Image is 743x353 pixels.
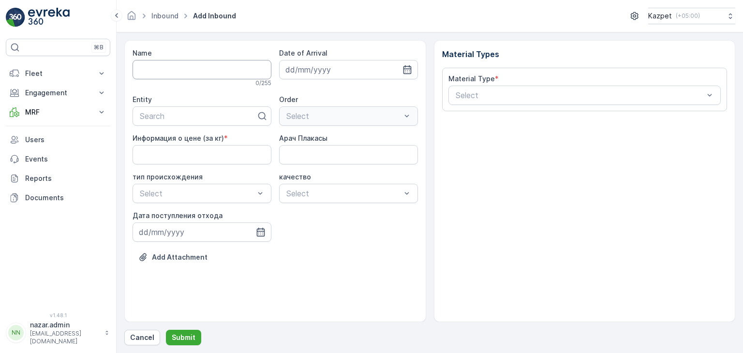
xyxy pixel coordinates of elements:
[676,12,700,20] p: ( +05:00 )
[25,69,91,78] p: Fleet
[6,169,110,188] a: Reports
[279,134,327,142] label: Арач Плакасы
[133,134,224,142] label: Информация о цене (за кг)
[25,107,91,117] p: MRF
[6,149,110,169] a: Events
[172,333,195,342] p: Submit
[6,83,110,103] button: Engagement
[133,95,152,103] label: Entity
[166,330,201,345] button: Submit
[133,222,271,242] input: dd/mm/yyyy
[25,88,91,98] p: Engagement
[30,330,100,345] p: [EMAIL_ADDRESS][DOMAIN_NAME]
[648,11,672,21] p: Kazpet
[124,330,160,345] button: Cancel
[279,173,311,181] label: качество
[6,320,110,345] button: NNnazar.admin[EMAIL_ADDRESS][DOMAIN_NAME]
[25,193,106,203] p: Documents
[8,325,24,340] div: NN
[279,95,298,103] label: Order
[130,333,154,342] p: Cancel
[456,89,704,101] p: Select
[25,154,106,164] p: Events
[152,252,208,262] p: Add Attachment
[126,14,137,22] a: Homepage
[151,12,178,20] a: Inbound
[648,8,735,24] button: Kazpet(+05:00)
[6,64,110,83] button: Fleet
[30,320,100,330] p: nazar.admin
[133,250,213,265] button: Upload File
[279,49,327,57] label: Date of Arrival
[6,188,110,207] a: Documents
[133,173,203,181] label: тип происхождения
[28,8,70,27] img: logo_light-DOdMpM7g.png
[25,135,106,145] p: Users
[6,130,110,149] a: Users
[133,49,152,57] label: Name
[140,188,254,199] p: Select
[6,312,110,318] span: v 1.48.1
[133,211,223,220] label: Дата поступления отхода
[442,48,728,60] p: Material Types
[255,79,271,87] p: 0 / 255
[94,44,104,51] p: ⌘B
[6,8,25,27] img: logo
[286,188,401,199] p: Select
[279,60,418,79] input: dd/mm/yyyy
[191,11,238,21] span: Add Inbound
[25,174,106,183] p: Reports
[140,110,256,122] p: Search
[6,103,110,122] button: MRF
[448,74,495,83] label: Material Type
